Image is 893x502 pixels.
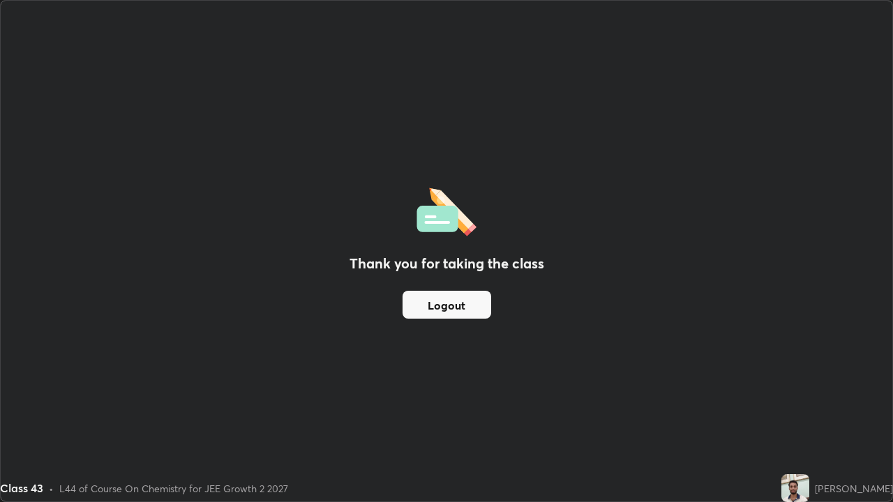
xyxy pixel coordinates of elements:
[350,253,544,274] h2: Thank you for taking the class
[417,183,476,236] img: offlineFeedback.1438e8b3.svg
[403,291,491,319] button: Logout
[49,481,54,496] div: •
[815,481,893,496] div: [PERSON_NAME]
[59,481,288,496] div: L44 of Course On Chemistry for JEE Growth 2 2027
[781,474,809,502] img: c66d2e97de7f40d29c29f4303e2ba008.jpg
